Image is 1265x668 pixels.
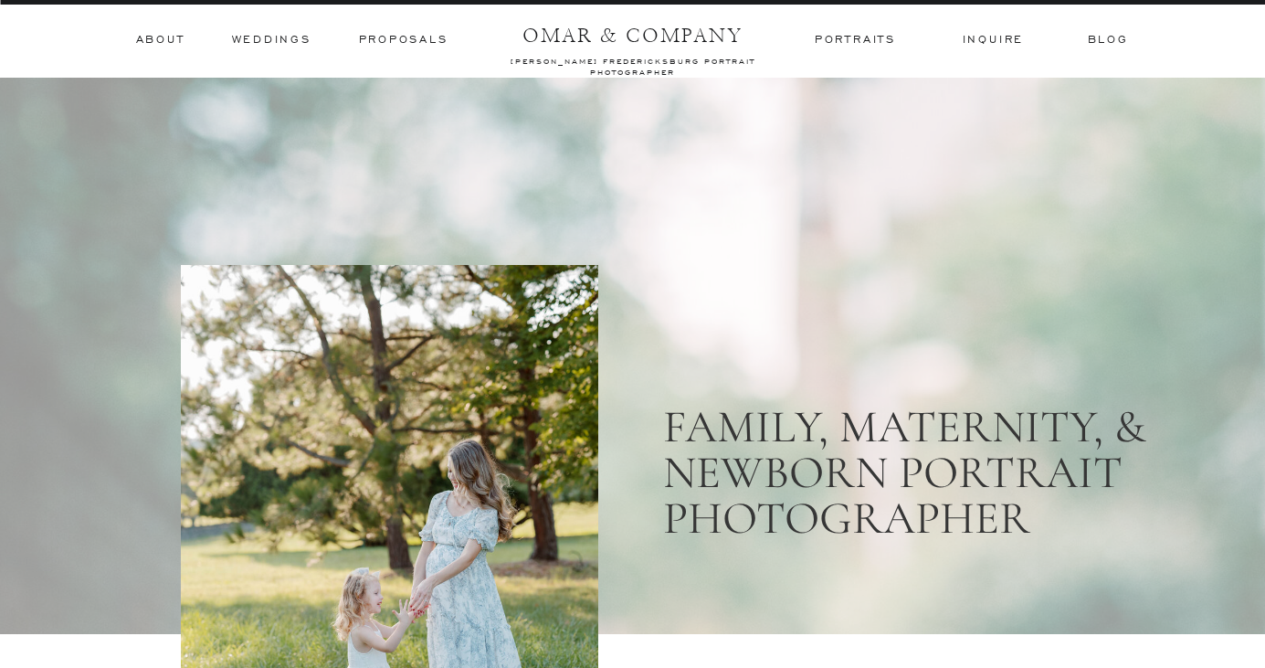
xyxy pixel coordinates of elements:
[136,32,184,48] a: ABOUT
[963,32,1025,48] a: inquire
[1088,32,1126,48] a: BLOG
[473,56,793,65] a: [PERSON_NAME] fredericksburg portrait photographer
[359,32,448,48] a: Proposals
[517,19,749,44] a: OMAR & COMPANY
[813,32,899,48] a: Portraits
[663,404,1169,588] h1: Family, Maternity, & Newborn PORTRAIT PHOTOGRAPHER
[232,32,311,48] a: Weddings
